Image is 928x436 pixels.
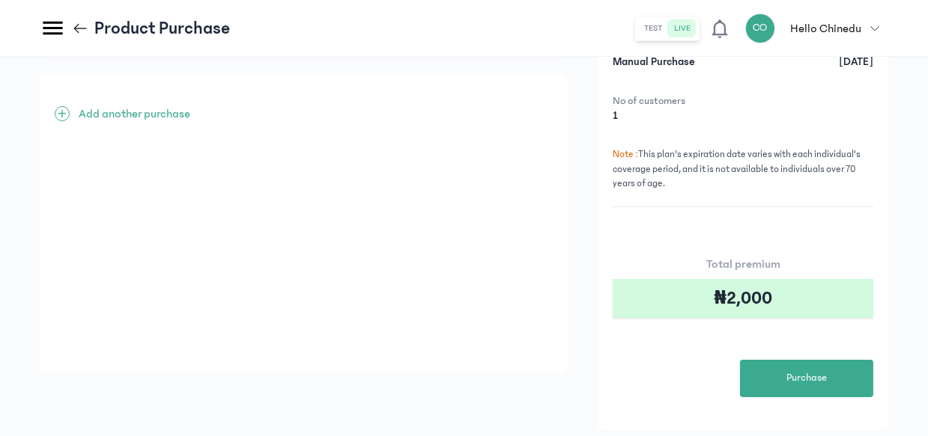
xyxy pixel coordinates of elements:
[638,19,668,37] button: test
[79,105,190,123] p: Add another purchase
[745,13,775,43] div: CO
[55,106,70,121] span: +
[790,19,861,37] p: Hello Chinedu
[668,19,697,37] button: live
[747,55,873,70] p: [DATE]
[613,149,638,159] span: Note :
[613,55,739,70] p: Manual Purchase
[786,370,827,386] span: Purchase
[613,279,873,318] div: ₦2,000
[613,108,739,123] p: 1
[613,93,739,108] p: No of customers
[740,360,873,397] button: Purchase
[55,105,190,123] button: +Add another purchase
[745,13,888,43] button: COHello Chinedu
[613,255,873,273] p: Total premium
[94,16,230,40] p: Product Purchase
[613,147,873,207] p: This plan's expiration date varies with each individual's coverage period, and it is not availabl...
